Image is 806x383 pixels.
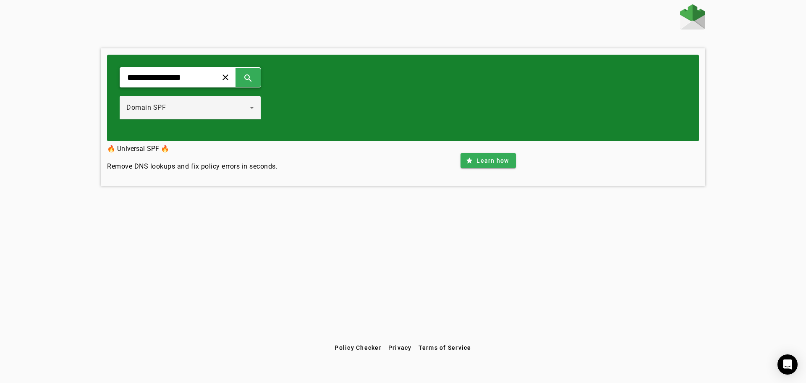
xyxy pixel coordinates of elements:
button: Terms of Service [415,340,475,355]
div: Open Intercom Messenger [777,354,798,375]
h3: 🔥 Universal SPF 🔥 [107,143,277,155]
span: Privacy [388,344,412,351]
button: Learn how [461,153,516,168]
h4: Remove DNS lookups and fix policy errors in seconds. [107,161,277,172]
button: Policy Checker [331,340,385,355]
span: Domain SPF [126,103,166,111]
span: Policy Checker [335,344,382,351]
a: Home [680,4,705,32]
span: Terms of Service [419,344,471,351]
button: Privacy [385,340,415,355]
span: Learn how [476,156,509,165]
img: Fraudmarc Logo [680,4,705,29]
